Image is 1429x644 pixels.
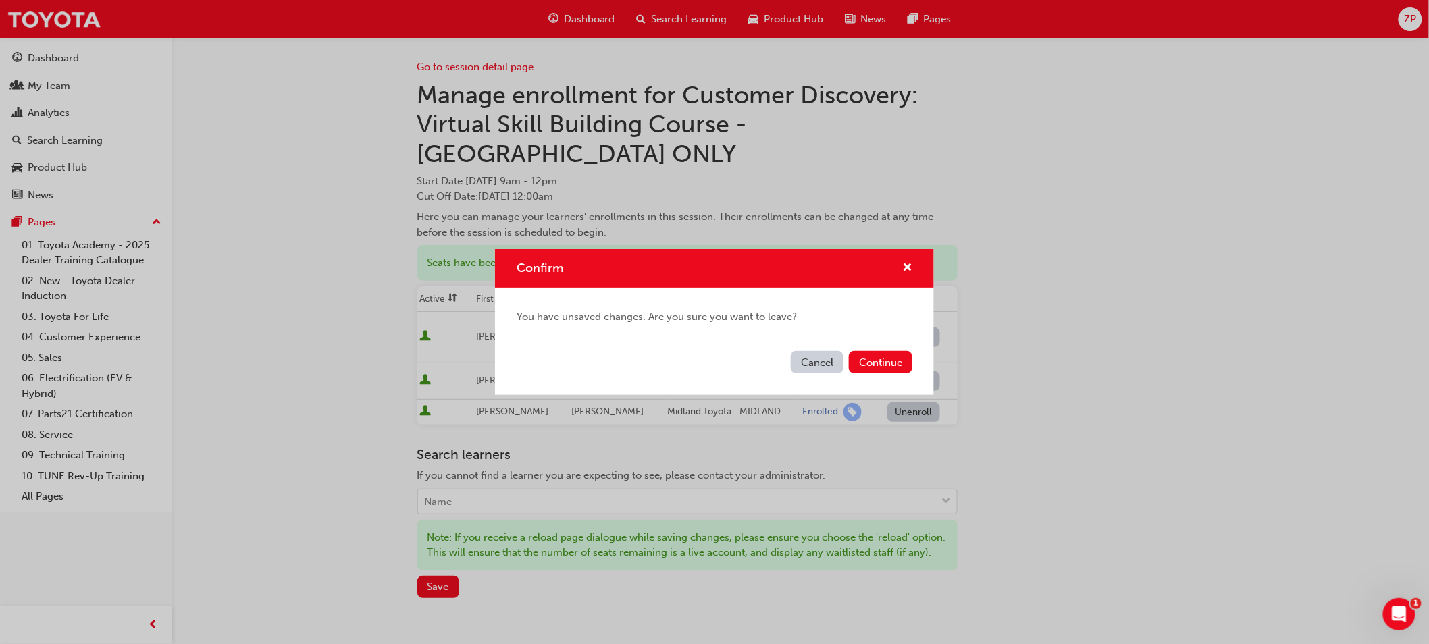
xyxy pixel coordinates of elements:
button: Continue [849,351,912,373]
span: cross-icon [902,263,912,275]
button: cross-icon [902,260,912,277]
iframe: Intercom live chat [1383,598,1415,630]
button: Cancel [791,351,843,373]
span: Confirm [517,261,563,275]
div: You have unsaved changes. Are you sure you want to leave? [495,288,934,346]
span: 1 [1411,598,1422,609]
div: Confirm [495,249,934,395]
